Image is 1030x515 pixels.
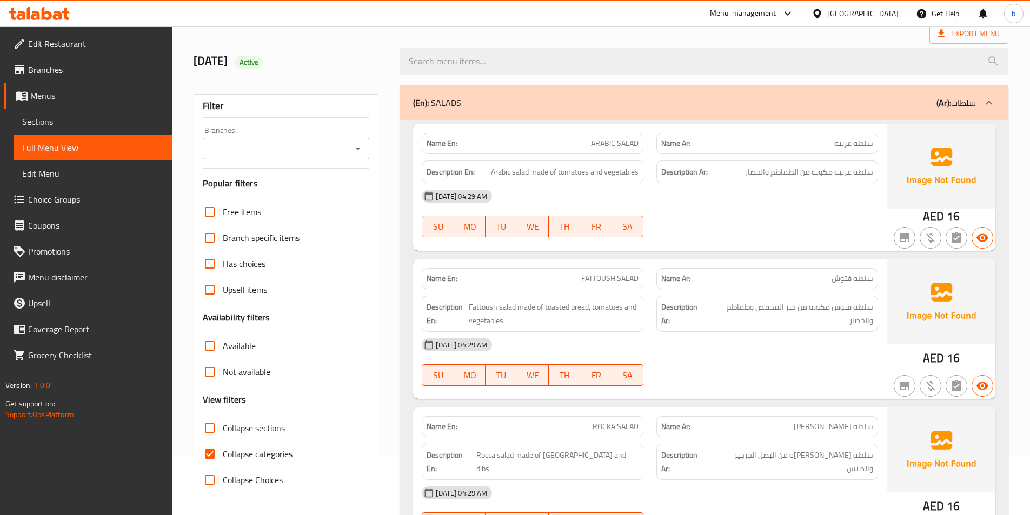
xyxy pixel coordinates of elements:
[28,323,163,336] span: Coverage Report
[458,219,481,235] span: MO
[14,109,172,135] a: Sections
[4,31,172,57] a: Edit Restaurant
[413,95,429,111] b: (En):
[584,367,607,383] span: FR
[422,364,454,386] button: SU
[28,37,163,50] span: Edit Restaurant
[28,349,163,362] span: Grocery Checklist
[936,96,976,109] p: سلطات
[490,219,513,235] span: TU
[661,421,690,432] strong: Name Ar:
[1012,8,1015,19] span: b
[194,53,388,69] h2: [DATE]
[454,364,486,386] button: MO
[223,283,267,296] span: Upsell items
[929,24,1008,44] span: Export Menu
[4,316,172,342] a: Coverage Report
[427,138,457,149] strong: Name En:
[22,167,163,180] span: Edit Menu
[490,367,513,383] span: TU
[400,85,1008,120] div: (En): SALADS(Ar):سلطات
[22,115,163,128] span: Sections
[894,375,915,397] button: Not branch specific item
[427,165,475,179] strong: Description En:
[30,89,163,102] span: Menus
[936,95,951,111] b: (Ar):
[223,257,265,270] span: Has choices
[431,488,491,498] span: [DATE] 04:29 AM
[4,342,172,368] a: Grocery Checklist
[427,273,457,284] strong: Name En:
[427,219,449,235] span: SU
[223,205,261,218] span: Free items
[794,421,873,432] span: سلطه [PERSON_NAME]
[946,375,967,397] button: Not has choices
[517,364,549,386] button: WE
[28,193,163,206] span: Choice Groups
[591,138,639,149] span: ARABIC SALAD
[517,216,549,237] button: WE
[486,364,517,386] button: TU
[34,378,50,392] span: 1.0.0
[923,206,944,227] span: AED
[223,365,270,378] span: Not available
[223,339,256,352] span: Available
[4,57,172,83] a: Branches
[203,95,370,118] div: Filter
[612,364,643,386] button: SA
[400,48,1008,75] input: search
[710,7,776,20] div: Menu-management
[581,273,639,284] span: FATTOUSH SALAD
[580,216,612,237] button: FR
[616,219,639,235] span: SA
[28,219,163,232] span: Coupons
[427,449,474,475] strong: Description En:
[522,367,544,383] span: WE
[5,397,55,411] span: Get support on:
[431,340,491,350] span: [DATE] 04:29 AM
[427,421,457,432] strong: Name En:
[894,227,915,249] button: Not branch specific item
[661,138,690,149] strong: Name Ar:
[350,141,366,156] button: Open
[661,273,690,284] strong: Name Ar:
[832,273,873,284] span: سلطه فتوش
[553,219,576,235] span: TH
[4,212,172,238] a: Coupons
[4,238,172,264] a: Promotions
[427,367,449,383] span: SU
[947,206,960,227] span: 16
[469,300,639,327] span: Fattoush salad made of toasted bread, tomatoes and vegetables
[947,347,960,369] span: 16
[920,375,941,397] button: Purchased item
[22,141,163,154] span: Full Menu View
[454,216,486,237] button: MO
[661,449,707,475] strong: Description Ar:
[887,407,995,492] img: Ae5nvW7+0k+MAAAAAElFTkSuQmCC
[920,227,941,249] button: Purchased item
[4,83,172,109] a: Menus
[28,245,163,258] span: Promotions
[834,138,873,149] span: سلطه عربيه
[593,421,639,432] span: ROCKA SALAD
[486,216,517,237] button: TU
[708,300,873,327] span: سلطه فتوش مكونه من خبز المحمص وطماطم والخضار
[612,216,643,237] button: SA
[413,96,461,109] p: SALADS
[553,367,576,383] span: TH
[946,227,967,249] button: Not has choices
[427,300,467,327] strong: Description En:
[938,27,1000,41] span: Export Menu
[4,264,172,290] a: Menu disclaimer
[223,231,300,244] span: Branch specific items
[827,8,899,19] div: [GEOGRAPHIC_DATA]
[5,378,32,392] span: Version:
[476,449,639,475] span: Rocca salad made of Rocca onions and dibs
[661,165,708,179] strong: Description Ar:
[661,300,706,327] strong: Description Ar:
[235,57,263,68] span: Active
[14,135,172,160] a: Full Menu View
[745,165,873,179] span: سلطه عربيه مكونه من الطماطم والخضار
[584,219,607,235] span: FR
[203,393,247,406] h3: View filters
